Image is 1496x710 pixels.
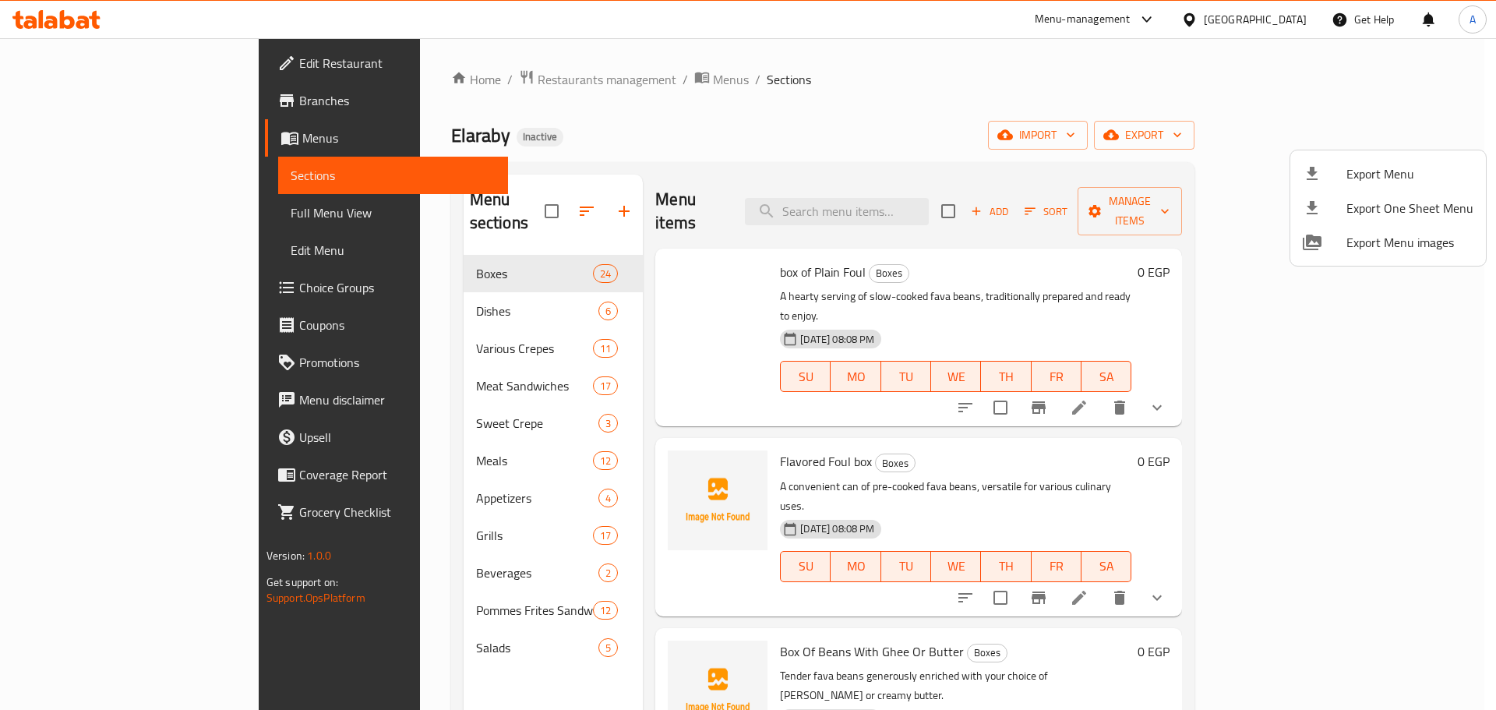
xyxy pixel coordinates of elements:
li: Export menu items [1290,157,1486,191]
li: Export one sheet menu items [1290,191,1486,225]
li: Export Menu images [1290,225,1486,260]
span: Export One Sheet Menu [1346,199,1473,217]
span: Export Menu [1346,164,1473,183]
span: Export Menu images [1346,233,1473,252]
